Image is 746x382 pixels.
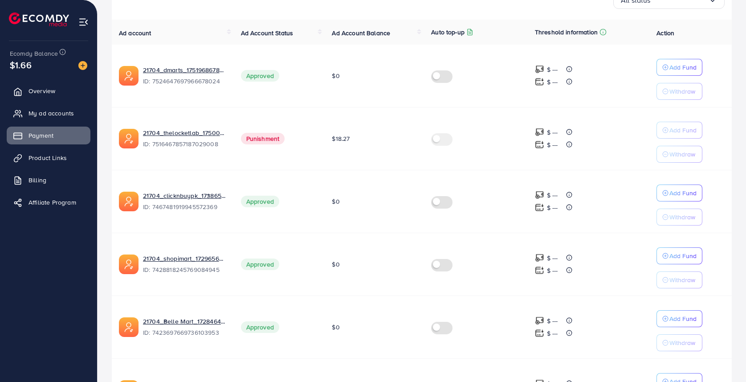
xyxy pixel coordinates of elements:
span: $0 [332,197,339,206]
span: $18.27 [332,134,350,143]
a: 21704_dmarts_1751968678379 [143,66,227,74]
iframe: Chat [708,342,739,375]
p: $ --- [547,253,558,263]
img: top-up amount [535,203,544,212]
button: Add Fund [656,310,702,327]
img: top-up amount [535,316,544,325]
button: Add Fund [656,59,702,76]
img: ic-ads-acc.e4c84228.svg [119,129,139,148]
img: ic-ads-acc.e4c84228.svg [119,255,139,274]
span: ID: 7516467857187029008 [143,140,227,148]
p: Add Fund [669,251,697,261]
img: top-up amount [535,140,544,149]
p: Withdraw [669,86,695,97]
img: ic-ads-acc.e4c84228.svg [119,317,139,337]
span: Affiliate Program [29,198,76,207]
img: menu [78,17,89,27]
button: Withdraw [656,334,702,351]
span: Overview [29,86,55,95]
p: Add Fund [669,313,697,324]
p: $ --- [547,140,558,150]
img: ic-ads-acc.e4c84228.svg [119,66,139,86]
span: Approved [241,196,279,207]
a: Billing [7,171,90,189]
a: Product Links [7,149,90,167]
button: Withdraw [656,271,702,288]
a: 21704_clicknbuypk_1738658630816 [143,191,227,200]
p: Withdraw [669,337,695,348]
img: image [78,61,87,70]
p: Threshold information [535,27,598,37]
p: Add Fund [669,62,697,73]
div: <span class='underline'>21704_shopimart_1729656549450</span></br>7428818245769084945 [143,254,227,275]
div: <span class='underline'>21704_thelocketlab_1750064069407</span></br>7516467857187029008 [143,128,227,149]
span: Ad Account Status [241,29,294,37]
div: <span class='underline'>21704_Belle Mart_1728464318985</span></br>7423697669736103953 [143,317,227,337]
a: Affiliate Program [7,193,90,211]
span: $1.66 [8,55,33,75]
img: top-up amount [535,127,544,137]
span: Punishment [241,133,285,144]
span: $0 [332,260,339,269]
span: Billing [29,176,46,185]
button: Add Fund [656,247,702,264]
img: top-up amount [535,190,544,200]
span: ID: 7423697669736103953 [143,328,227,337]
span: Ad account [119,29,151,37]
span: Action [656,29,674,37]
p: Add Fund [669,125,697,136]
p: Withdraw [669,275,695,285]
span: $0 [332,323,339,332]
p: $ --- [547,265,558,276]
span: Product Links [29,153,67,162]
p: $ --- [547,190,558,201]
div: <span class='underline'>21704_clicknbuypk_1738658630816</span></br>7467481919945572369 [143,191,227,212]
span: ID: 7467481919945572369 [143,202,227,211]
span: Ad Account Balance [332,29,390,37]
p: Add Fund [669,188,697,198]
a: 21704_Belle Mart_1728464318985 [143,317,227,326]
img: top-up amount [535,253,544,263]
span: My ad accounts [29,109,74,118]
p: $ --- [547,316,558,326]
img: top-up amount [535,266,544,275]
p: Withdraw [669,149,695,160]
a: My ad accounts [7,104,90,122]
button: Withdraw [656,146,702,163]
p: $ --- [547,127,558,138]
span: Approved [241,259,279,270]
p: $ --- [547,202,558,213]
span: ID: 7428818245769084945 [143,265,227,274]
a: Overview [7,82,90,100]
a: 21704_thelocketlab_1750064069407 [143,128,227,137]
img: logo [9,12,69,26]
span: Ecomdy Balance [10,49,58,58]
img: top-up amount [535,77,544,86]
span: Approved [241,70,279,82]
button: Withdraw [656,209,702,226]
img: ic-ads-acc.e4c84228.svg [119,192,139,211]
img: top-up amount [535,329,544,338]
span: Payment [29,131,53,140]
p: $ --- [547,64,558,75]
p: Withdraw [669,212,695,222]
button: Withdraw [656,83,702,100]
button: Add Fund [656,122,702,139]
a: 21704_shopimart_1729656549450 [143,254,227,263]
img: top-up amount [535,65,544,74]
p: $ --- [547,328,558,339]
p: $ --- [547,77,558,87]
p: Auto top-up [431,27,465,37]
span: Approved [241,321,279,333]
a: Payment [7,127,90,144]
span: ID: 7524647697966678024 [143,77,227,86]
span: $0 [332,71,339,80]
div: <span class='underline'>21704_dmarts_1751968678379</span></br>7524647697966678024 [143,66,227,86]
button: Add Fund [656,185,702,201]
